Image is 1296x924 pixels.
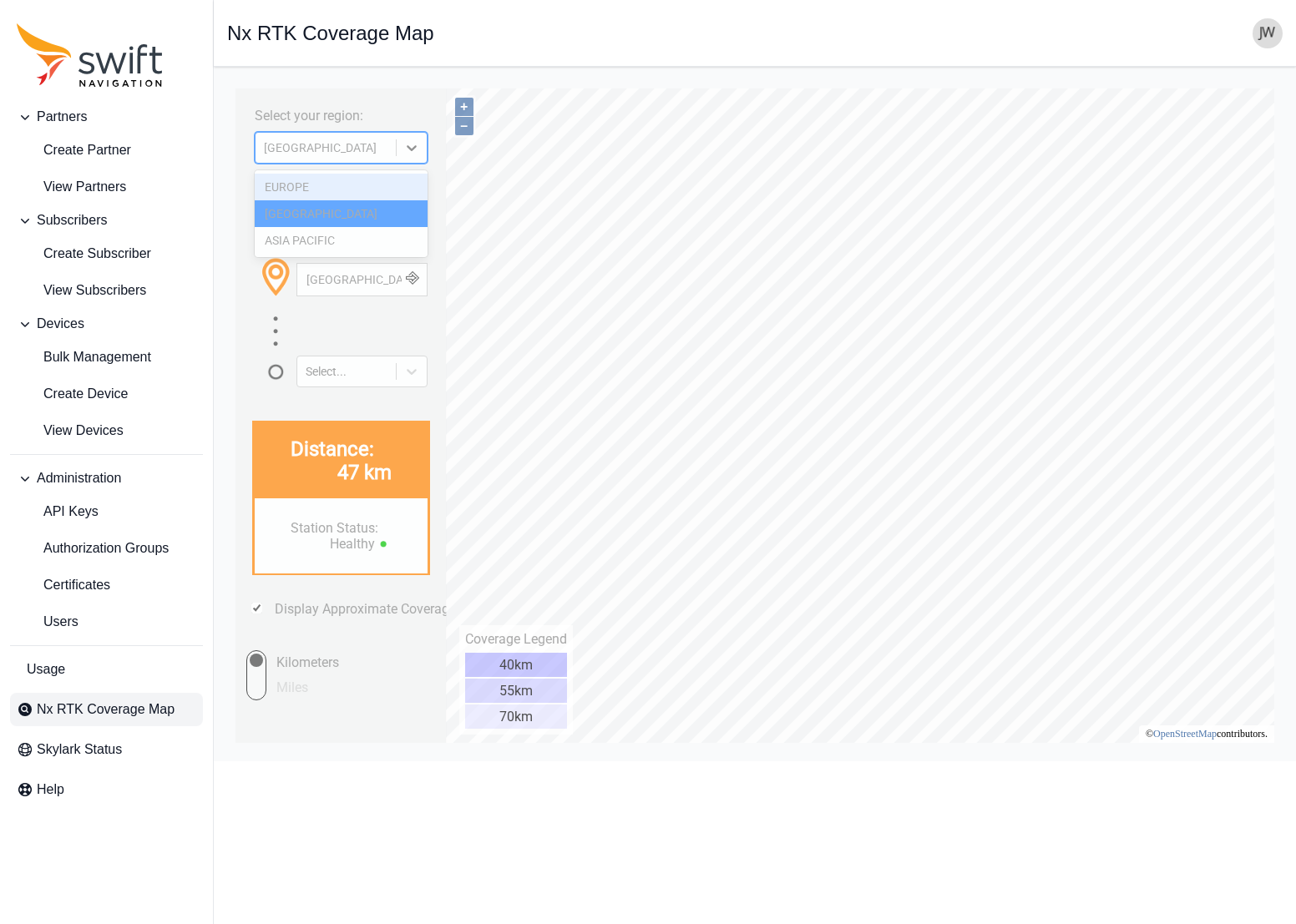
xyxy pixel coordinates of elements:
span: Create Subscriber [17,244,151,264]
a: View Subscribers [10,274,203,307]
span: View Devices [17,421,124,441]
span: Administration [37,468,121,488]
a: Authorization Groups [10,532,203,565]
span: View Subscribers [17,280,146,300]
a: View Partners [10,170,203,204]
a: API Keys [10,495,203,528]
a: View Devices [10,414,203,447]
div: Coverage Legend [238,551,340,567]
a: create-partner [10,134,203,167]
span: Authorization Groups [17,538,169,558]
img: user photo [1253,18,1283,48]
span: Help [37,780,64,800]
span: API Keys [17,502,99,522]
a: OpenStreetMap [926,648,990,659]
div: 55km [238,598,340,623]
a: Certificates [10,568,203,602]
div: 70km [238,624,340,649]
a: Help [10,773,203,806]
span: Bulk Management [17,347,151,367]
span: View Partners [17,177,126,197]
li: © contributors. [919,648,1040,659]
span: Subscribers [37,210,107,230]
span: Create Partner [17,140,131,160]
span: Create Device [17,384,128,404]
a: Create Device [10,377,203,411]
button: Subscribers [10,204,203,237]
span: Skylark Status [37,740,122,760]
a: Bulk Management [10,341,203,374]
button: Partners [10,100,203,134]
h1: Nx RTK Coverage Map [227,23,434,43]
span: Partners [37,107,87,127]
span: Usage [27,659,65,679]
button: Devices [10,307,203,341]
a: Users [10,605,203,639]
span: Nx RTK Coverage Map [37,699,175,720]
span: Users [17,612,78,632]
a: Usage [10,653,203,686]
a: Skylark Status [10,733,203,766]
iframe: RTK Map [227,80,1283,748]
a: Nx RTK Coverage Map [10,693,203,726]
div: 40km [238,573,340,597]
button: Administration [10,462,203,495]
a: Create Subscriber [10,237,203,270]
span: Certificates [17,575,110,595]
span: Devices [37,314,84,334]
